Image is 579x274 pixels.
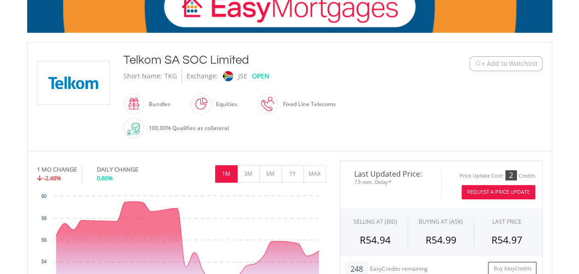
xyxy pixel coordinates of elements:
[460,173,503,179] div: Price Update Cost:
[491,233,522,246] span: R54.97
[519,173,535,179] div: Credits
[469,56,543,71] button: Watchlist + Add to Watchlist
[97,165,169,174] div: DAILY CHANGE
[259,165,282,183] button: 6M
[41,216,47,221] text: 58
[39,61,108,104] img: EQU.ZA.TKG.png
[144,93,170,115] div: Bundles
[360,233,391,246] span: R54.94
[211,93,237,115] div: Equities
[149,124,229,132] span: 100.00% Qualifies as collateral
[281,165,304,183] button: 1Y
[474,60,481,67] img: Watchlist
[215,165,238,183] button: 1M
[353,218,397,226] div: SELLING AT (BID)
[37,165,77,174] div: 1 MO CHANGE
[41,194,47,199] text: 60
[252,68,269,84] div: OPEN
[222,71,233,81] img: jse.png
[492,218,521,226] div: LAST PRICE
[237,165,260,183] button: 3M
[278,93,336,115] div: Fixed Line Telecoms
[164,68,177,84] div: TKG
[128,123,140,135] img: collateral-qualifying-green.svg
[187,68,218,84] div: Exchange:
[425,233,456,246] span: R54.99
[41,259,47,264] text: 54
[347,178,434,186] span: 15-min. Delay*
[123,68,162,84] div: Short Name:
[347,170,434,178] span: Last Updated Price:
[97,174,113,182] span: 0.86%
[505,170,517,180] div: 2
[419,218,463,226] span: BUYING AT (ASK)
[238,68,247,84] div: JSE
[304,165,326,183] button: MAX
[370,266,428,274] div: EasyCredits remaining
[123,52,413,68] div: Telkom SA SOC Limited
[43,174,61,182] span: -2.48%
[462,185,535,199] button: Request A Price Update
[41,238,47,243] text: 56
[481,59,538,68] span: + Add to Watchlist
